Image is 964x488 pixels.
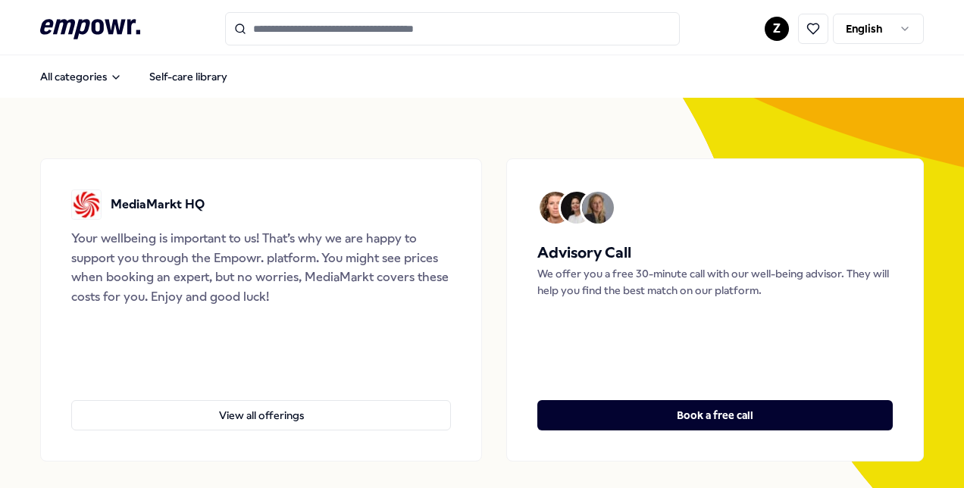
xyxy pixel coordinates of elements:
h5: Advisory Call [537,241,893,265]
img: Avatar [561,192,593,224]
p: We offer you a free 30-minute call with our well-being advisor. They will help you find the best ... [537,265,893,299]
p: MediaMarkt HQ [111,195,205,214]
button: All categories [28,61,134,92]
img: Avatar [540,192,571,224]
nav: Main [28,61,239,92]
a: View all offerings [71,376,451,430]
img: Avatar [582,192,614,224]
a: Self-care library [137,61,239,92]
img: MediaMarkt HQ [71,189,102,220]
button: View all offerings [71,400,451,430]
div: Your wellbeing is important to us! That’s why we are happy to support you through the Empowr. pla... [71,229,451,306]
input: Search for products, categories or subcategories [225,12,680,45]
button: Book a free call [537,400,893,430]
button: Z [765,17,789,41]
